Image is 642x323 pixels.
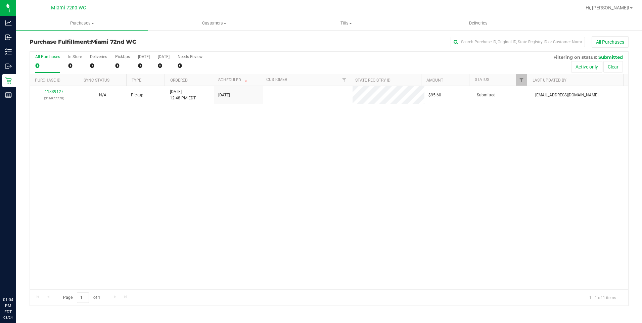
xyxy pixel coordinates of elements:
inline-svg: Outbound [5,63,12,70]
div: PickUps [115,54,130,59]
inline-svg: Analytics [5,19,12,26]
button: Clear [603,61,623,73]
div: Needs Review [178,54,202,59]
a: Purchase ID [35,78,60,83]
span: Customers [148,20,280,26]
button: Active only [571,61,602,73]
span: Miami 72nd WC [91,39,136,45]
span: Deliveries [460,20,497,26]
span: Submitted [598,54,623,60]
a: Type [132,78,141,83]
a: Purchases [16,16,148,30]
a: Scheduled [218,78,249,82]
div: 0 [35,62,60,70]
button: N/A [99,92,106,98]
inline-svg: Inventory [5,48,12,55]
span: Tills [281,20,412,26]
iframe: Resource center [7,269,27,289]
div: 0 [178,62,202,70]
span: Filtering on status: [553,54,597,60]
div: 0 [68,62,82,70]
a: Customer [266,77,287,82]
a: Deliveries [412,16,544,30]
a: Sync Status [84,78,109,83]
a: Last Updated By [533,78,566,83]
span: [DATE] 12:48 PM EDT [170,89,196,101]
a: State Registry ID [355,78,391,83]
a: Filter [516,74,527,86]
p: 08/24 [3,315,13,320]
span: Submitted [477,92,496,98]
a: Tills [280,16,412,30]
span: Hi, [PERSON_NAME]! [586,5,629,10]
inline-svg: Retail [5,77,12,84]
input: Search Purchase ID, Original ID, State Registry ID or Customer Name... [451,37,585,47]
span: Purchases [16,20,148,26]
a: Customers [148,16,280,30]
span: Not Applicable [99,93,106,97]
inline-svg: Inbound [5,34,12,41]
a: Status [475,77,489,82]
span: Miami 72nd WC [51,5,86,11]
p: (316977770) [34,95,75,101]
div: [DATE] [138,54,150,59]
span: Page of 1 [57,292,106,303]
span: [EMAIL_ADDRESS][DOMAIN_NAME] [535,92,598,98]
div: Deliveries [90,54,107,59]
div: 0 [115,62,130,70]
div: [DATE] [158,54,170,59]
span: Pickup [131,92,143,98]
a: Filter [339,74,350,86]
span: 1 - 1 of 1 items [584,292,622,303]
a: 11839127 [45,89,63,94]
div: All Purchases [35,54,60,59]
p: 01:04 PM EDT [3,297,13,315]
h3: Purchase Fulfillment: [30,39,229,45]
a: Ordered [170,78,188,83]
div: 0 [138,62,150,70]
div: 0 [158,62,170,70]
inline-svg: Reports [5,92,12,98]
input: 1 [77,292,89,303]
a: Amount [426,78,443,83]
span: $95.60 [428,92,441,98]
span: [DATE] [218,92,230,98]
div: 0 [90,62,107,70]
div: In Store [68,54,82,59]
button: All Purchases [592,36,629,48]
